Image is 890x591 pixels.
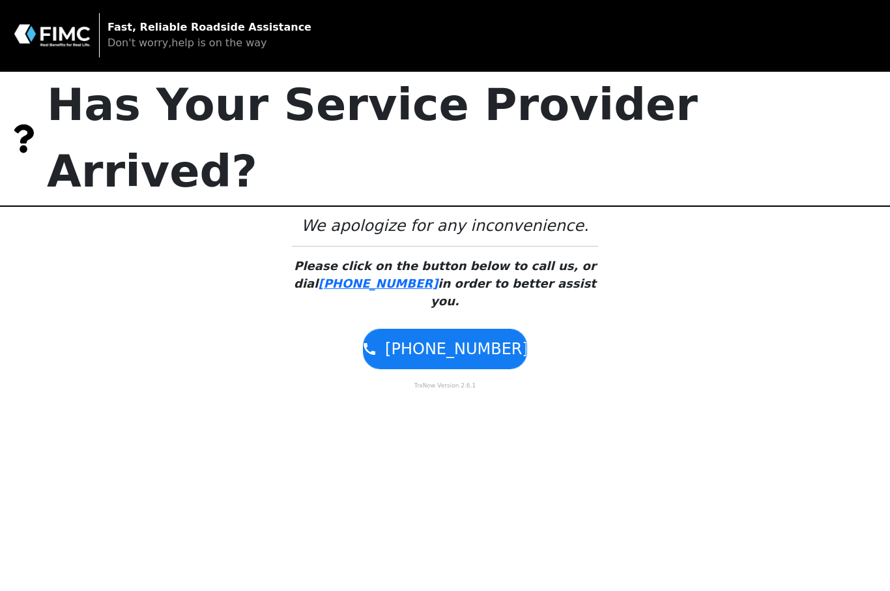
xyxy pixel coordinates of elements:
strong: Fast, Reliable Roadside Assistance [108,21,311,33]
a: [PHONE_NUMBER] [318,277,438,290]
a: [PHONE_NUMBER] [364,329,526,369]
img: trx now logo [13,23,91,48]
span: Don't worry,help is on the way [108,37,267,49]
p: Has Your Service Provider Arrived? [47,72,890,205]
span: [PHONE_NUMBER] [385,337,528,361]
span: Please click on the button below to call us, or dial in order to better assist you. [292,217,598,310]
h4: We apologize for any inconvenience. [292,217,598,235]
